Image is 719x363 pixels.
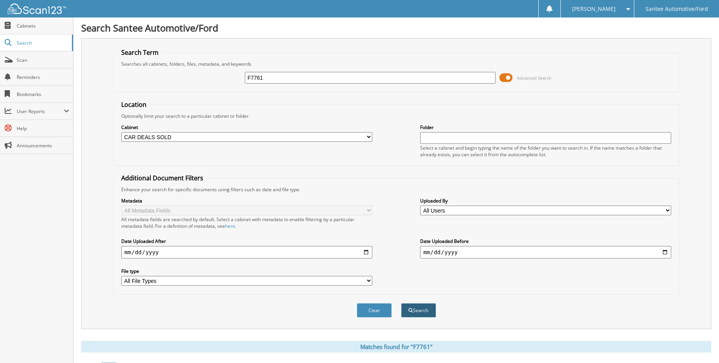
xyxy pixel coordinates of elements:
[17,74,69,80] span: Reminders
[680,326,719,363] iframe: Chat Widget
[121,238,372,244] label: Date Uploaded After
[121,124,372,131] label: Cabinet
[117,48,162,57] legend: Search Term
[121,268,372,274] label: File type
[17,125,69,132] span: Help
[572,7,616,11] span: [PERSON_NAME]
[17,108,64,115] span: User Reports
[81,341,711,353] div: Matches found for "F7761"
[117,174,207,182] legend: Additional Document Filters
[420,124,671,131] label: Folder
[121,216,372,229] div: All metadata fields are searched by default. Select a cabinet with metadata to enable filtering b...
[117,61,675,67] div: Searches all cabinets, folders, files, metadata, and keywords
[17,23,69,29] span: Cabinets
[420,197,671,204] label: Uploaded By
[517,75,551,81] span: Advanced Search
[117,186,675,193] div: Enhance your search for specific documents using filters such as date and file type.
[121,246,372,258] input: start
[117,113,675,119] div: Optionally limit your search to a particular cabinet or folder
[401,303,436,318] button: Search
[420,246,671,258] input: end
[17,57,69,63] span: Scan
[117,100,150,109] legend: Location
[17,91,69,98] span: Bookmarks
[225,223,235,229] a: here
[357,303,392,318] button: Clear
[420,145,671,158] div: Select a cabinet and begin typing the name of the folder you want to search in. If the name match...
[121,197,372,204] label: Metadata
[17,142,69,149] span: Announcements
[8,3,66,14] img: scan123-logo-white.svg
[81,21,711,34] h1: Search Santee Automotive/Ford
[646,7,708,11] span: Santee Automotive/Ford
[17,40,68,46] span: Search
[420,238,671,244] label: Date Uploaded Before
